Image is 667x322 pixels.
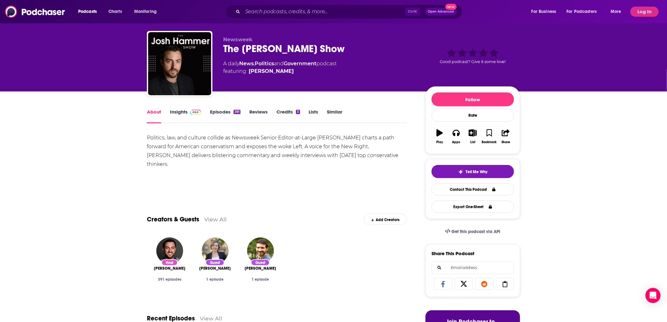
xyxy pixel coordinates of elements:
span: Get this podcast via API [452,229,501,234]
span: , [254,61,255,67]
div: 3 [296,110,300,114]
span: Good podcast? Give it some love! [440,59,506,64]
button: tell me why sparkleTell Me Why [432,165,514,178]
div: Open Intercom Messenger [646,288,661,303]
a: Creators & Guests [147,215,199,223]
div: Guest [206,259,224,266]
img: The Josh Hammer Show [148,32,211,95]
button: open menu [527,7,564,17]
div: Bookmark [482,140,497,144]
div: 1 episode [197,277,233,282]
span: [PERSON_NAME] [199,266,231,271]
img: Josh Hammer [156,237,183,264]
a: Josh Hammer [154,266,185,271]
button: Follow [432,92,514,106]
button: Export One-Sheet [432,201,514,213]
a: About [147,109,161,123]
button: Play [432,125,448,148]
a: Leor Sapir [245,266,276,271]
div: Good podcast? Give it some love! [426,37,520,76]
a: Similar [327,109,343,123]
a: Reviews [249,109,268,123]
img: tell me why sparkle [458,169,463,174]
a: Josh Hammer [249,67,294,75]
span: New [445,4,457,10]
div: List [470,140,475,144]
div: Add Creators [364,214,407,225]
a: Share on Facebook [434,278,452,290]
button: open menu [563,7,606,17]
div: Guest [251,259,270,266]
a: Credits3 [276,109,300,123]
img: Leor Sapir [247,237,274,264]
img: Heather Mac Donald [202,237,229,264]
span: For Podcasters [567,7,597,16]
span: featuring [223,67,337,75]
span: More [611,7,621,16]
a: Contact This Podcast [432,183,514,196]
span: Tell Me Why [466,169,488,174]
span: Ctrl K [405,8,420,16]
a: Government [284,61,316,67]
div: Share [502,140,510,144]
div: Host [161,259,178,266]
div: Search followers [432,261,514,274]
a: Copy Link [496,278,514,290]
div: 1 episode [243,277,278,282]
button: Open AdvancedNew [425,8,457,15]
a: Get this podcast via API [440,224,506,239]
button: open menu [606,7,629,17]
span: Monitoring [134,7,157,16]
div: Rate [432,109,514,122]
img: Podchaser - Follow, Share and Rate Podcasts [5,6,66,18]
span: [PERSON_NAME] [154,266,185,271]
div: A daily podcast [223,60,337,75]
button: Share [498,125,514,148]
a: Share on X/Twitter [455,278,473,290]
button: open menu [130,7,165,17]
span: Open Advanced [428,10,454,13]
button: Apps [448,125,464,148]
button: open menu [74,7,105,17]
div: Politics, law, and culture collide as Newsweek Senior Editor-at-Large [PERSON_NAME] charts a path... [147,133,407,169]
a: Episodes391 [210,109,241,123]
a: Lists [309,109,318,123]
div: Apps [452,140,461,144]
a: InsightsPodchaser Pro [170,109,201,123]
div: Play [437,140,443,144]
span: [PERSON_NAME] [245,266,276,271]
div: 391 episodes [152,277,187,282]
a: News [239,61,254,67]
div: 391 [234,110,241,114]
a: Share on Reddit [475,278,494,290]
button: List [465,125,481,148]
span: Podcasts [78,7,97,16]
a: Politics [255,61,274,67]
a: Charts [104,7,126,17]
div: Search podcasts, credits, & more... [231,4,468,19]
span: and [274,61,284,67]
a: Heather Mac Donald [199,266,231,271]
h3: Share This Podcast [432,250,474,256]
button: Bookmark [481,125,497,148]
input: Email address... [437,262,509,274]
input: Search podcasts, credits, & more... [243,7,405,17]
img: Podchaser Pro [190,110,201,115]
a: View All [204,216,227,223]
a: View All [200,315,222,322]
span: Charts [108,7,122,16]
button: Log In [630,7,659,17]
span: Newsweek [223,37,252,43]
span: For Business [531,7,556,16]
